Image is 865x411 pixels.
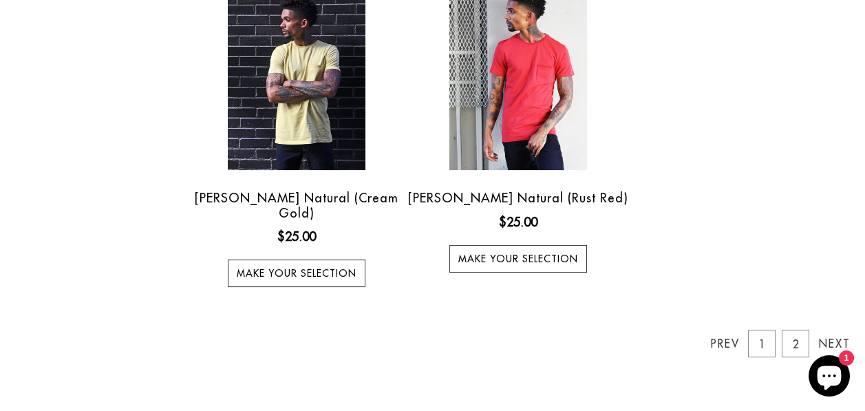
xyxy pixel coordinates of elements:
a: [PERSON_NAME] Natural (Rust Red) [408,190,628,206]
a: Make your selection [228,260,365,287]
a: Make your selection [449,245,587,273]
ins: $25.00 [277,227,316,246]
ins: $25.00 [499,213,537,231]
inbox-online-store-chat: Shopify online store chat [804,355,854,400]
a: Next [819,330,846,357]
a: Prev [711,330,738,357]
a: 1 [748,330,776,357]
a: [PERSON_NAME] Natural (Cream Gold) [195,190,398,221]
a: 2 [782,330,809,357]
